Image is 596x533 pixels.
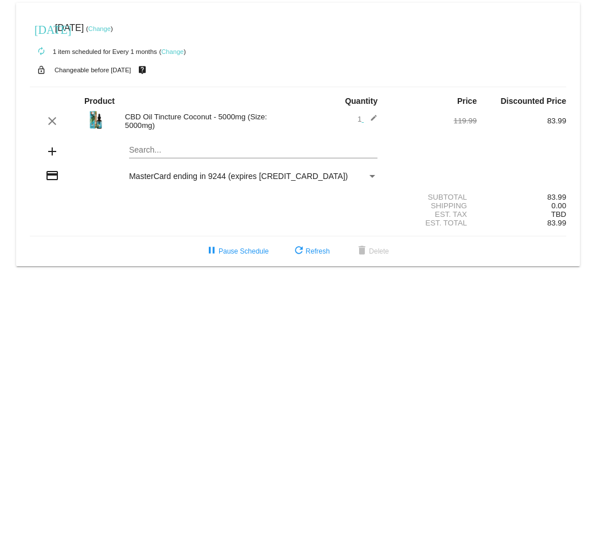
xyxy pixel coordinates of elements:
[205,247,268,255] span: Pause Schedule
[477,193,566,201] div: 83.99
[364,114,377,128] mat-icon: edit
[30,48,157,55] small: 1 item scheduled for Every 1 months
[551,210,566,219] span: TBD
[45,169,59,182] mat-icon: credit_card
[159,48,186,55] small: ( )
[196,241,278,262] button: Pause Schedule
[129,146,377,155] input: Search...
[84,108,107,131] img: JustCBD_Tincture_CoconutOil_5000mg.jpg
[45,145,59,158] mat-icon: add
[283,241,339,262] button: Refresh
[387,201,477,210] div: Shipping
[88,25,111,32] a: Change
[387,210,477,219] div: Est. Tax
[387,116,477,125] div: 119.99
[292,244,306,258] mat-icon: refresh
[501,96,566,106] strong: Discounted Price
[161,48,184,55] a: Change
[86,25,113,32] small: ( )
[84,96,115,106] strong: Product
[457,96,477,106] strong: Price
[292,247,330,255] span: Refresh
[45,114,59,128] mat-icon: clear
[387,219,477,227] div: Est. Total
[547,219,566,227] span: 83.99
[355,247,389,255] span: Delete
[119,112,298,130] div: CBD Oil Tincture Coconut - 5000mg (Size: 5000mg)
[387,193,477,201] div: Subtotal
[135,63,149,77] mat-icon: live_help
[551,201,566,210] span: 0.00
[345,96,377,106] strong: Quantity
[34,22,48,36] mat-icon: [DATE]
[54,67,131,73] small: Changeable before [DATE]
[205,244,219,258] mat-icon: pause
[355,244,369,258] mat-icon: delete
[357,115,377,123] span: 1
[129,172,377,181] mat-select: Payment Method
[477,116,566,125] div: 83.99
[34,63,48,77] mat-icon: lock_open
[346,241,398,262] button: Delete
[129,172,348,181] span: MasterCard ending in 9244 (expires [CREDIT_CARD_DATA])
[34,45,48,59] mat-icon: autorenew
